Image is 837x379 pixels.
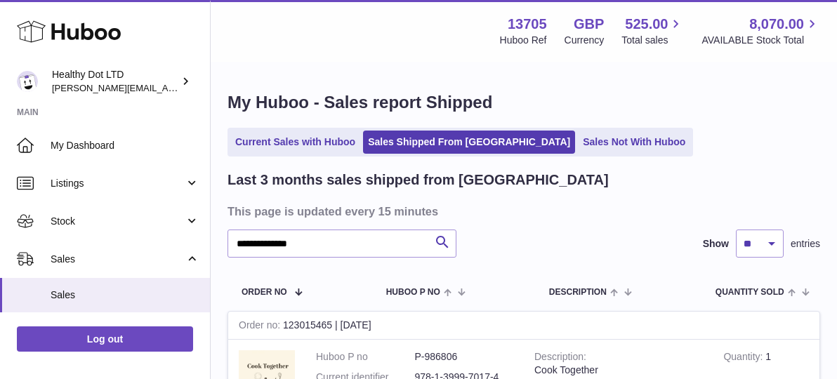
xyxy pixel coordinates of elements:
[51,139,199,152] span: My Dashboard
[17,326,193,352] a: Log out
[316,350,415,364] dt: Huboo P no
[242,288,287,297] span: Order No
[701,15,820,47] a: 8,070.00 AVAILABLE Stock Total
[534,351,586,366] strong: Description
[363,131,575,154] a: Sales Shipped From [GEOGRAPHIC_DATA]
[230,131,360,154] a: Current Sales with Huboo
[51,288,199,302] span: Sales
[534,364,702,377] div: Cook Together
[749,15,804,34] span: 8,070.00
[574,15,604,34] strong: GBP
[716,288,784,297] span: Quantity Sold
[621,34,684,47] span: Total sales
[701,34,820,47] span: AVAILABLE Stock Total
[549,288,607,297] span: Description
[415,350,514,364] dd: P-986806
[228,91,820,114] h1: My Huboo - Sales report Shipped
[386,288,440,297] span: Huboo P no
[51,177,185,190] span: Listings
[51,323,199,336] span: Add Manual Order
[239,319,283,334] strong: Order no
[621,15,684,47] a: 525.00 Total sales
[565,34,605,47] div: Currency
[578,131,690,154] a: Sales Not With Huboo
[508,15,547,34] strong: 13705
[52,68,178,95] div: Healthy Dot LTD
[791,237,820,251] span: entries
[17,71,38,92] img: Dorothy@healthydot.com
[500,34,547,47] div: Huboo Ref
[51,253,185,266] span: Sales
[703,237,729,251] label: Show
[51,215,185,228] span: Stock
[52,82,282,93] span: [PERSON_NAME][EMAIL_ADDRESS][DOMAIN_NAME]
[228,312,819,340] div: 123015465 | [DATE]
[228,171,609,189] h2: Last 3 months sales shipped from [GEOGRAPHIC_DATA]
[228,204,817,219] h3: This page is updated every 15 minutes
[625,15,668,34] span: 525.00
[723,351,765,366] strong: Quantity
